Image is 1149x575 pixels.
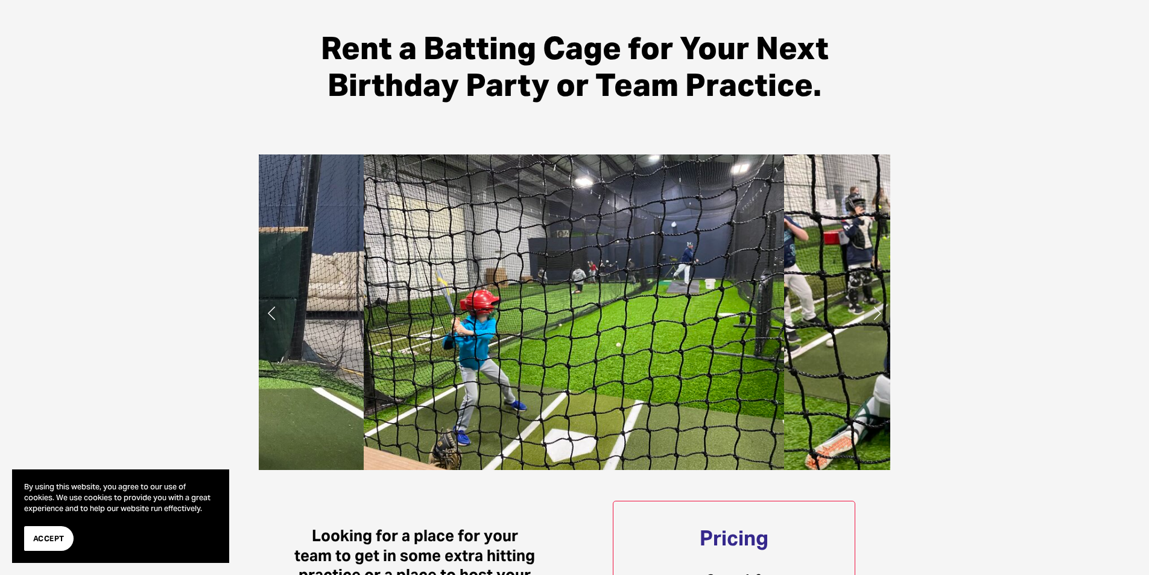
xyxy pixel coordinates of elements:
a: Previous Slide [259,294,285,331]
strong: Pricing [700,526,768,551]
img: IMG-3008.jpg [364,154,784,471]
a: Next Slide [864,294,890,331]
p: By using this website, you agree to our use of cookies. We use cookies to provide you with a grea... [24,481,217,514]
section: Cookie banner [12,469,229,563]
button: Accept [24,526,74,551]
span: Accept [33,533,65,544]
h2: Rent a Batting Cage for Your Next Birthday Party or Team Practice. [294,30,855,103]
